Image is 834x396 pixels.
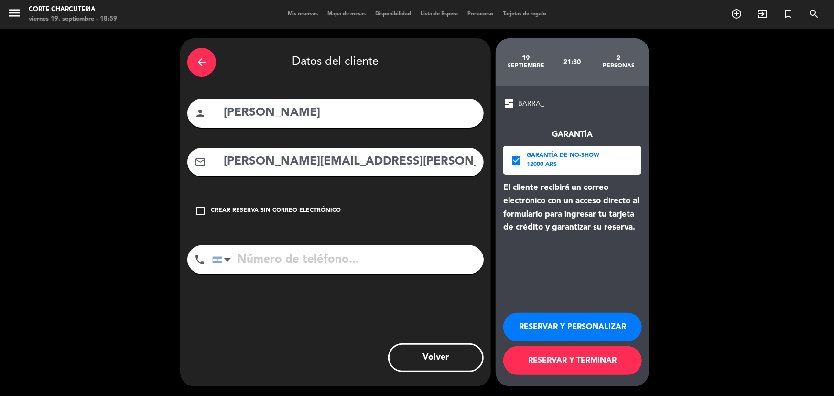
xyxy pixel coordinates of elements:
button: Volver [388,343,484,372]
input: Número de teléfono... [212,245,484,274]
div: Datos del cliente [187,45,484,79]
button: RESERVAR Y TERMINAR [503,346,642,375]
div: Garantía [503,129,641,141]
div: El cliente recibirá un correo electrónico con un acceso directo al formulario para ingresar tu ta... [503,181,641,234]
span: Mapa de mesas [323,11,370,17]
i: check_box [510,154,522,166]
i: arrow_back [196,56,207,68]
i: exit_to_app [757,8,768,20]
div: septiembre [503,62,549,70]
span: Disponibilidad [370,11,416,17]
input: Email del cliente [223,152,477,172]
span: Pre-acceso [463,11,498,17]
span: BARRA_ [518,99,544,110]
div: 21:30 [549,45,596,79]
div: Corte Charcuteria [29,5,117,14]
i: menu [7,6,22,20]
div: viernes 19. septiembre - 18:59 [29,14,117,24]
div: Crear reserva sin correo electrónico [211,206,341,216]
i: mail_outline [195,156,206,168]
button: menu [7,6,22,23]
div: 2 [596,55,642,62]
div: Garantía de no-show [527,151,599,161]
input: Nombre del cliente [223,103,477,123]
i: search [808,8,820,20]
div: Argentina: +54 [213,246,235,274]
span: Lista de Espera [416,11,463,17]
i: add_circle_outline [731,8,742,20]
button: RESERVAR Y PERSONALIZAR [503,313,642,341]
i: check_box_outline_blank [195,205,206,217]
span: Tarjetas de regalo [498,11,551,17]
span: Mis reservas [283,11,323,17]
i: person [195,108,206,119]
div: 19 [503,55,549,62]
span: dashboard [503,98,515,110]
i: turned_in_not [782,8,794,20]
div: personas [596,62,642,70]
div: 12000 ARS [527,160,599,170]
i: phone [194,254,206,265]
